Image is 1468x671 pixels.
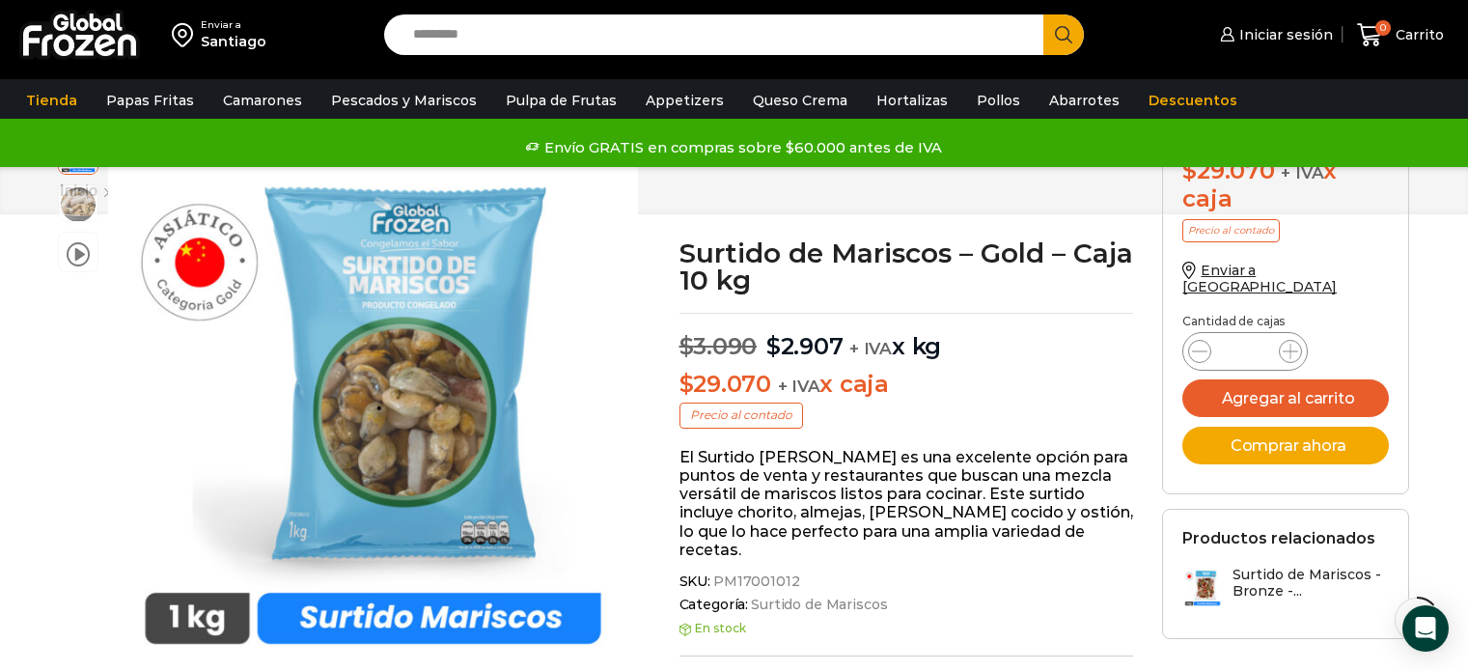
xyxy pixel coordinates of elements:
p: En stock [679,622,1134,635]
button: Comprar ahora [1182,427,1389,464]
a: Abarrotes [1039,82,1129,119]
span: SKU: [679,573,1134,590]
input: Product quantity [1227,338,1263,365]
bdi: 2.907 [766,332,844,360]
a: Camarones [213,82,312,119]
p: Precio al contado [1182,219,1280,242]
span: PM17001012 [710,573,800,590]
span: Categoría: [679,597,1134,613]
p: Cantidad de cajas [1182,315,1389,328]
a: Queso Crema [743,82,857,119]
span: $ [766,332,781,360]
a: Pollos [967,82,1030,119]
span: 0 [1375,20,1391,36]
button: Search button [1043,14,1084,55]
p: El Surtido [PERSON_NAME] es una excelente opción para puntos de venta y restaurantes que buscan u... [679,448,1134,559]
div: Enviar a [201,18,266,32]
h3: Surtido de Mariscos - Bronze -... [1233,567,1389,600]
bdi: 3.090 [679,332,758,360]
h2: Productos relacionados [1182,529,1375,547]
span: + IVA [1281,163,1323,182]
button: Agregar al carrito [1182,379,1389,417]
span: + IVA [778,377,820,396]
span: Carrito [1391,25,1444,44]
div: Open Intercom Messenger [1402,605,1449,652]
a: Iniciar sesión [1215,15,1333,54]
a: Papas Fritas [97,82,204,119]
p: x caja [679,371,1134,399]
span: $ [679,332,694,360]
span: $ [679,370,694,398]
a: Tienda [16,82,87,119]
span: surtido de marisco gold [59,185,97,224]
span: Iniciar sesión [1234,25,1333,44]
span: + IVA [849,339,892,358]
a: Appetizers [636,82,734,119]
a: Descuentos [1139,82,1247,119]
div: x caja [1182,157,1389,213]
a: Enviar a [GEOGRAPHIC_DATA] [1182,262,1337,295]
bdi: 29.070 [1182,156,1274,184]
h1: Surtido de Mariscos – Gold – Caja 10 kg [679,239,1134,294]
a: Surtido de Mariscos [748,597,887,613]
p: Precio al contado [679,403,803,428]
a: Pulpa de Frutas [496,82,626,119]
a: Hortalizas [867,82,957,119]
a: Surtido de Mariscos - Bronze -... [1182,567,1389,608]
a: 0 Carrito [1352,13,1449,58]
div: Santiago [201,32,266,51]
img: address-field-icon.svg [172,18,201,51]
a: Pescados y Mariscos [321,82,486,119]
bdi: 29.070 [679,370,771,398]
p: x kg [679,313,1134,361]
span: $ [1182,156,1197,184]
